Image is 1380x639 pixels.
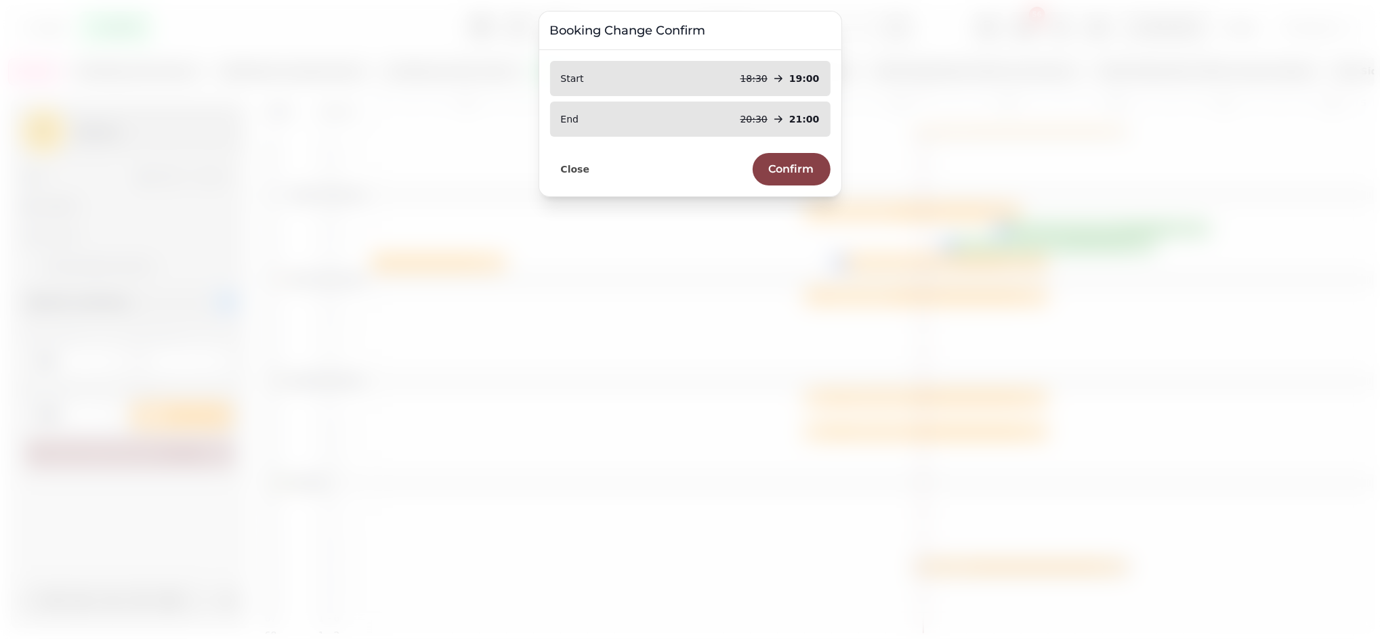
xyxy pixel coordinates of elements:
p: End [561,112,579,126]
p: 20:30 [740,112,768,126]
h3: Booking Change Confirm [550,22,831,39]
button: Close [550,160,601,178]
p: Start [561,72,584,85]
p: 19:00 [789,72,820,85]
p: 21:00 [789,112,820,126]
button: Confirm [753,153,831,185]
p: 18:30 [740,72,768,85]
span: Close [561,164,590,174]
span: Confirm [769,164,814,175]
